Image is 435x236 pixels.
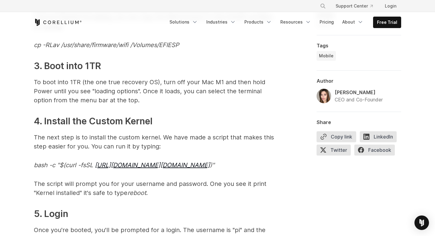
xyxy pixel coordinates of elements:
a: Mobile [317,51,336,61]
div: CEO and Co-Founder [335,96,383,103]
em: bash -c "$(curl -fsSL )" [34,161,214,169]
span: Facebook [354,145,395,155]
p: The script will prompt you for your username and password. One you see it print "Kernel installed... [34,179,275,197]
a: [URL][DOMAIN_NAME][DOMAIN_NAME] [95,161,210,169]
button: Search [317,1,328,11]
p: To boot into 1TR (the one true recovery OS), turn off your Mac M1 and then hold Power until you s... [34,78,275,105]
a: Corellium Home [34,19,82,26]
div: Navigation Menu [313,1,401,11]
a: Facebook [354,145,398,158]
a: Login [380,1,401,11]
a: Pricing [316,17,337,27]
div: Author [317,78,401,84]
a: Free Trial [373,17,401,28]
a: Solutions [166,17,201,27]
div: Tags [317,43,401,49]
div: Navigation Menu [166,17,401,28]
img: Amanda Gorton [317,89,331,103]
span: LinkedIn [360,131,397,142]
a: LinkedIn [360,131,400,145]
a: Products [241,17,275,27]
h3: 4. Install the Custom Kernel [34,114,275,128]
a: Twitter [317,145,354,158]
a: Industries [203,17,240,27]
button: Copy link [317,131,356,142]
p: The next step is to install the custom kernel. We have made a script that makes this step easier ... [34,133,275,151]
a: Support Center [331,1,378,11]
em: cp -RLav /usr/share/firmware/wifi /Volumes/EFIESP [34,41,179,49]
em: reboot [127,189,146,196]
span: Twitter [317,145,351,155]
span: Mobile [319,53,333,59]
div: Share [317,119,401,125]
h3: 5. Login [34,207,275,221]
div: [PERSON_NAME] [335,89,383,96]
h3: 3. Boot into 1TR [34,59,275,73]
a: About [339,17,367,27]
div: Open Intercom Messenger [414,215,429,230]
a: Resources [277,17,315,27]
